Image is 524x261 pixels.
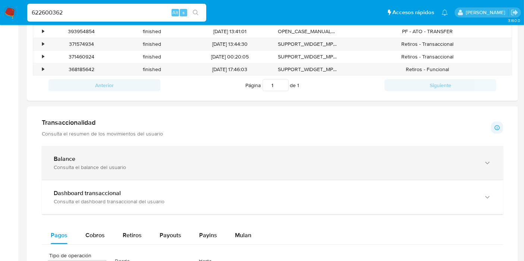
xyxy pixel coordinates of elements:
div: finished [117,51,187,63]
div: • [42,28,44,35]
div: Retiros - Funcional [343,63,512,76]
button: Siguiente [385,79,496,91]
div: OPEN_CASE_MANUAL_REVIEW [273,25,343,38]
div: • [42,53,44,60]
button: search-icon [188,7,203,18]
div: 371460924 [46,51,117,63]
div: Retiros - Transaccional [343,51,512,63]
div: 371574934 [46,38,117,50]
a: Notificaciones [442,9,448,16]
p: fernando.ftapiamartinez@mercadolibre.com.mx [466,9,508,16]
div: [DATE] 13:41:01 [187,25,273,38]
div: finished [117,63,187,76]
div: • [42,41,44,48]
a: Salir [511,9,518,16]
div: finished [117,38,187,50]
span: 3.160.0 [508,17,520,23]
div: 368185642 [46,63,117,76]
div: [DATE] 00:20:05 [187,51,273,63]
div: 393954854 [46,25,117,38]
span: Página de [246,79,299,91]
div: [DATE] 17:46:03 [187,63,273,76]
input: Buscar usuario o caso... [27,8,206,17]
div: [DATE] 13:44:30 [187,38,273,50]
div: finished [117,25,187,38]
div: SUPPORT_WIDGET_MP_MOBILE [273,63,343,76]
div: Retiros - Transaccional [343,38,512,50]
div: PF - ATO - TRANSFER [343,25,512,38]
div: • [42,66,44,73]
button: Anterior [48,79,160,91]
span: s [182,9,185,16]
span: Alt [172,9,178,16]
div: SUPPORT_WIDGET_MP_MOBILE [273,38,343,50]
div: SUPPORT_WIDGET_MP_MOBILE [273,51,343,63]
span: 1 [298,82,299,89]
span: Accesos rápidos [392,9,434,16]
